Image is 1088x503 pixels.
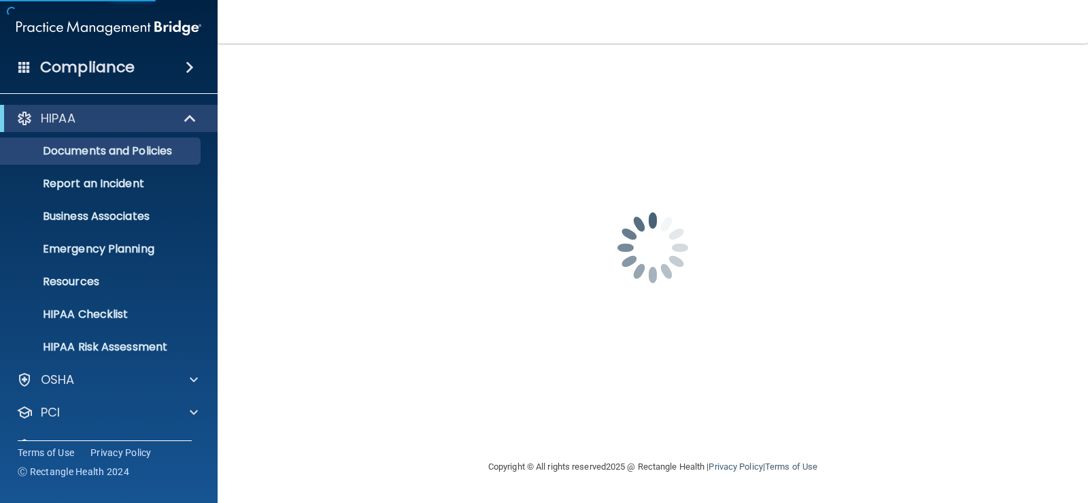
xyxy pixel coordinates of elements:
[16,404,198,421] a: PCI
[9,177,194,191] p: Report an Incident
[40,58,135,77] h4: Compliance
[9,340,194,354] p: HIPAA Risk Assessment
[18,465,129,478] span: Ⓒ Rectangle Health 2024
[16,437,198,453] a: OfficeSafe University
[585,180,721,316] img: spinner.e123f6fc.gif
[41,437,169,453] p: OfficeSafe University
[765,461,817,472] a: Terms of Use
[853,407,1072,461] iframe: Drift Widget Chat Controller
[18,446,74,459] a: Terms of Use
[41,404,60,421] p: PCI
[9,210,194,223] p: Business Associates
[709,461,762,472] a: Privacy Policy
[16,14,201,42] img: PMB logo
[9,308,194,321] p: HIPAA Checklist
[41,372,75,388] p: OSHA
[9,275,194,289] p: Resources
[16,110,197,127] a: HIPAA
[41,110,75,127] p: HIPAA
[16,372,198,388] a: OSHA
[90,446,152,459] a: Privacy Policy
[9,144,194,158] p: Documents and Policies
[9,242,194,256] p: Emergency Planning
[405,445,901,489] div: Copyright © All rights reserved 2025 @ Rectangle Health | |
